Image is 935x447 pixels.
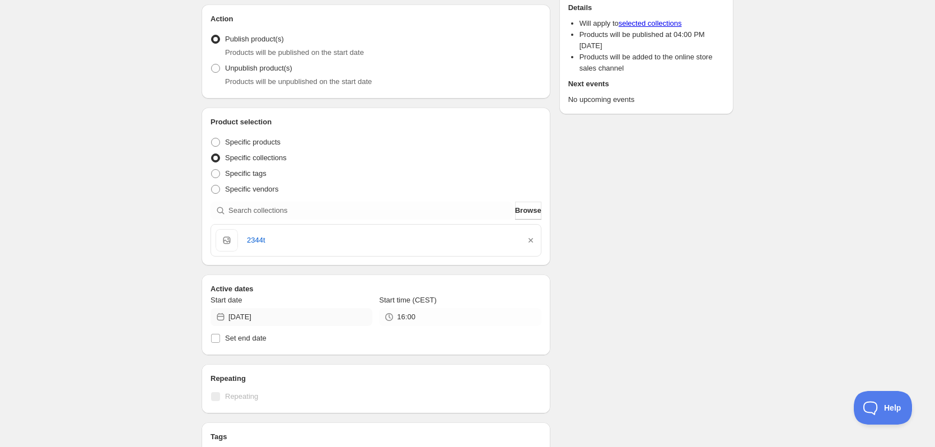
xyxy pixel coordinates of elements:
li: Will apply to [579,18,724,29]
span: Unpublish product(s) [225,64,292,72]
span: Start date [211,296,242,304]
iframe: Toggle Customer Support [854,391,913,425]
h2: Tags [211,431,541,443]
span: Specific products [225,138,280,146]
li: Products will be added to the online store sales channel [579,52,724,74]
h2: Product selection [211,117,541,128]
h2: Repeating [211,373,541,384]
span: Publish product(s) [225,35,284,43]
h2: Details [568,2,724,13]
p: No upcoming events [568,94,724,105]
button: Browse [515,202,541,220]
span: Repeating [225,392,258,401]
h2: Next events [568,78,724,90]
span: Start time (CEST) [379,296,437,304]
span: Products will be published on the start date [225,48,364,57]
span: Products will be unpublished on the start date [225,77,372,86]
h2: Action [211,13,541,25]
span: Browse [515,205,541,216]
span: Specific collections [225,153,287,162]
span: Set end date [225,334,267,342]
span: Specific vendors [225,185,278,193]
input: Search collections [228,202,513,220]
span: Specific tags [225,169,267,178]
a: 2344t [247,235,516,246]
h2: Active dates [211,283,541,295]
a: selected collections [619,19,682,27]
li: Products will be published at 04:00 PM [DATE] [579,29,724,52]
